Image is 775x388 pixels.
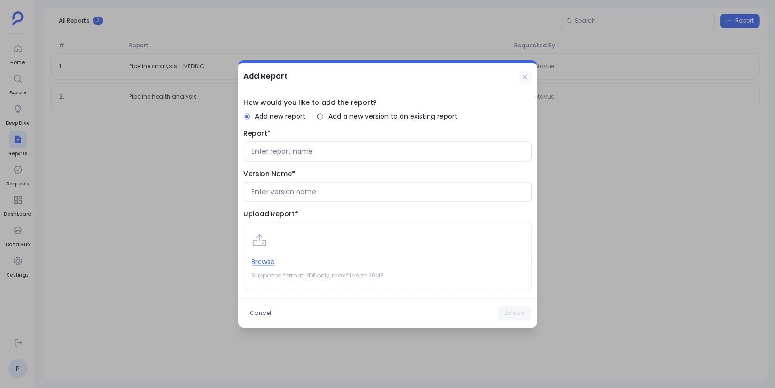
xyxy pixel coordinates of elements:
[252,272,523,280] span: Supported format: PDF only, max file size 20MB
[252,187,523,197] input: Enter version name
[244,169,532,179] span: Version Name*
[244,306,278,321] button: Cancel
[244,129,532,139] span: Report*
[255,112,306,121] span: Add new report
[329,112,458,121] span: Add a new version to an existing report
[244,71,288,83] h2: Add Report
[252,257,275,268] button: Browse
[252,147,523,157] input: Enter report name
[244,210,532,220] span: Upload Report*
[244,98,532,108] span: How would you like to add the report?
